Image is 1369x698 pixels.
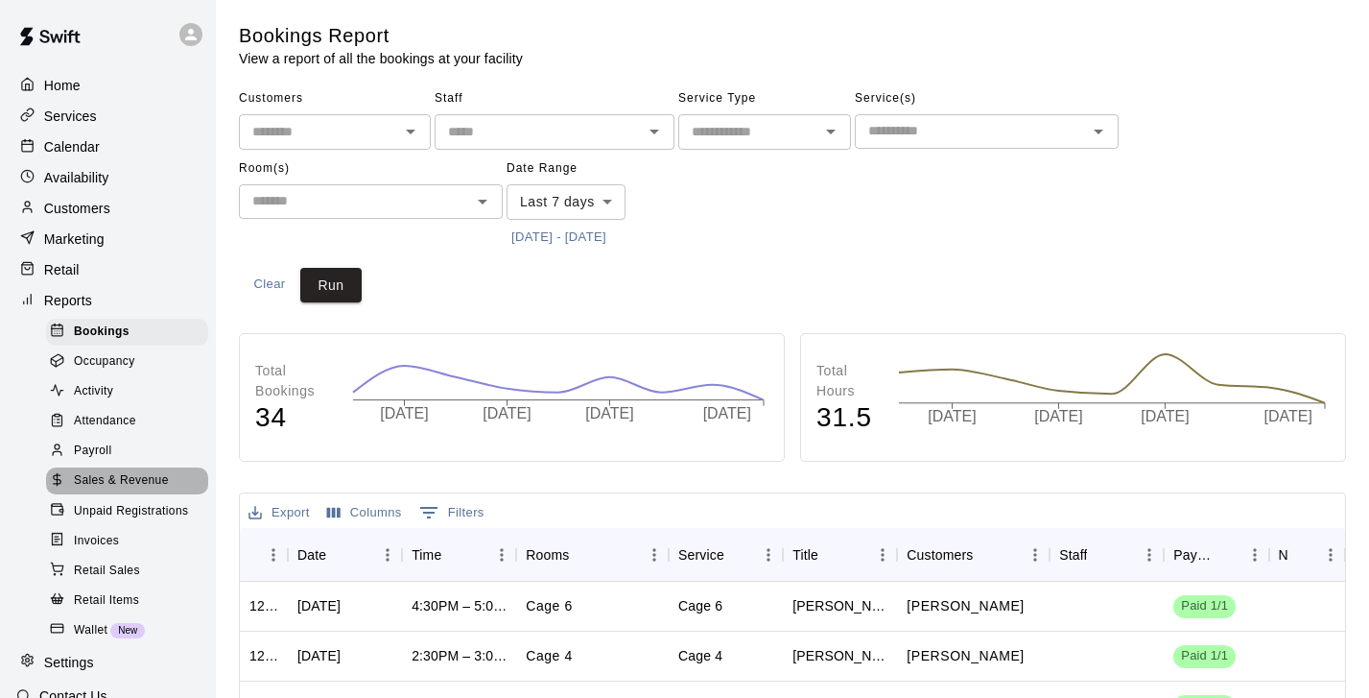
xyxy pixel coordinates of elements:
a: Retail Items [46,586,216,615]
button: Open [469,188,496,215]
span: Payroll [74,442,111,461]
span: Invoices [74,532,119,551]
button: Open [641,118,668,145]
a: Retail [15,255,201,284]
p: Reports [44,291,92,310]
span: New [110,625,145,636]
p: Home [44,76,81,95]
div: Bookings [46,319,208,346]
a: Attendance [46,407,216,437]
div: Date [297,528,326,582]
span: Retail Items [74,591,139,611]
div: Activity [46,378,208,405]
button: Menu [259,541,288,569]
div: Calendar [15,132,201,161]
span: Activity [74,382,113,401]
a: Home [15,71,201,100]
p: Retail [44,260,80,279]
div: Title [783,528,897,582]
a: Invoices [46,526,216,556]
div: Harper Laird [792,596,887,615]
div: Date [288,528,402,582]
div: Payment [1164,528,1268,582]
button: Clear [239,268,300,303]
tspan: [DATE] [1035,408,1083,424]
button: Run [300,268,362,303]
h5: Bookings Report [239,23,523,49]
div: Customers [907,528,973,582]
button: Sort [818,542,845,568]
p: Cage 6 [526,596,573,616]
a: Sales & Revenue [46,467,216,496]
p: Availability [44,168,109,187]
div: Staff [1050,528,1164,582]
button: Sort [724,542,751,568]
a: Retail Sales [46,556,216,586]
div: 2:30PM – 3:00PM [412,646,507,665]
div: WalletNew [46,617,208,644]
a: Services [15,102,201,131]
div: Occupancy [46,349,208,375]
button: Show filters [414,497,489,528]
tspan: [DATE] [1141,408,1189,424]
div: ID [240,528,288,582]
a: Settings [15,648,201,677]
tspan: [DATE] [380,405,428,421]
button: Sort [249,542,276,568]
button: Sort [326,542,353,568]
div: Rooms [526,528,569,582]
h4: 34 [255,401,333,435]
p: Calendar [44,137,100,156]
div: Last 7 days [507,184,625,220]
div: Attendance [46,408,208,435]
tspan: [DATE] [1264,408,1312,424]
a: Activity [46,377,216,407]
button: Sort [441,542,468,568]
button: Sort [1087,542,1114,568]
span: Customers [239,84,431,114]
div: Time [402,528,516,582]
span: Attendance [74,412,136,431]
button: [DATE] - [DATE] [507,223,611,253]
button: Open [397,118,424,145]
a: Marketing [15,225,201,253]
div: Sales & Revenue [46,468,208,494]
button: Menu [1240,541,1269,569]
button: Menu [1316,541,1345,569]
button: Sort [569,542,596,568]
span: Bookings [74,323,130,342]
button: Menu [487,541,516,569]
button: Menu [373,541,402,569]
a: Availability [15,163,201,192]
p: Ayden Rosas [907,646,1024,666]
div: Unpaid Registrations [46,498,208,525]
button: Sort [973,542,1000,568]
span: Unpaid Registrations [74,502,188,521]
span: Sales & Revenue [74,471,169,491]
div: Service [669,528,783,582]
div: Notes [1279,528,1289,582]
p: Marketing [44,229,105,249]
a: Unpaid Registrations [46,496,216,526]
button: Menu [1135,541,1164,569]
span: Paid 1/1 [1173,597,1236,615]
button: Menu [754,541,783,569]
div: Cage 6 [678,596,722,615]
a: Occupancy [46,347,216,376]
span: Service Type [678,84,851,114]
div: Customers [897,528,1050,582]
div: Time [412,528,441,582]
span: Staff [435,84,674,114]
div: Customers [15,194,201,223]
button: Sort [1289,542,1316,568]
p: Customers [44,199,110,218]
a: Reports [15,286,201,315]
div: Sun, Aug 10, 2025 [297,646,341,665]
div: 1280129 [249,646,278,665]
button: Export [244,498,315,528]
p: Settings [44,653,94,672]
